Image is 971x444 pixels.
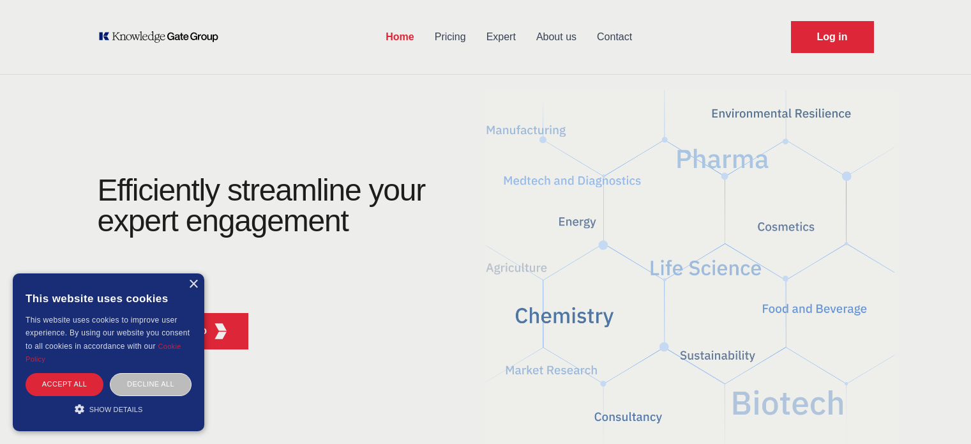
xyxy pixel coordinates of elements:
[26,316,190,351] span: This website uses cookies to improve user experience. By using our website you consent to all coo...
[526,20,587,54] a: About us
[26,342,181,363] a: Cookie Policy
[26,402,192,415] div: Show details
[89,406,143,413] span: Show details
[587,20,642,54] a: Contact
[188,280,198,289] div: Close
[791,21,874,53] a: Request Demo
[375,20,424,54] a: Home
[110,373,192,395] div: Decline all
[98,173,426,238] h1: Efficiently streamline your expert engagement
[26,283,192,314] div: This website uses cookies
[425,20,476,54] a: Pricing
[476,20,526,54] a: Expert
[26,373,103,395] div: Accept all
[213,323,229,339] img: KGG Fifth Element RED
[98,31,227,43] a: KOL Knowledge Platform: Talk to Key External Experts (KEE)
